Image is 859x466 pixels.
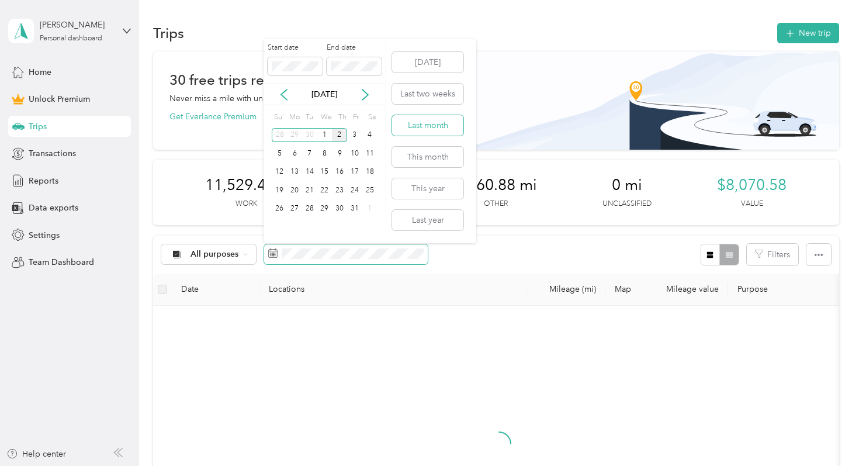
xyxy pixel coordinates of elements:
[169,92,372,105] p: Never miss a mile with unlimited automatic trip tracking
[362,202,377,216] div: 1
[392,147,463,167] button: This month
[304,109,315,126] div: Tu
[272,109,283,126] div: Su
[332,202,347,216] div: 30
[347,128,362,143] div: 3
[332,165,347,180] div: 16
[29,175,58,187] span: Reports
[40,19,113,31] div: [PERSON_NAME]
[169,111,257,123] button: Get Everlance Premium
[29,147,76,160] span: Transactions
[29,93,90,105] span: Unlock Premium
[302,146,317,161] div: 7
[205,176,288,195] span: 11,529.4 mi
[29,66,51,78] span: Home
[602,199,652,209] p: Unclassified
[272,128,287,143] div: 28
[448,51,839,150] img: Banner
[392,115,463,136] button: Last month
[302,183,317,198] div: 21
[528,274,605,306] th: Mileage (mi)
[347,183,362,198] div: 24
[741,199,763,209] p: Value
[235,199,257,209] p: Work
[169,74,392,86] h1: 30 free trips remaining this month.
[612,176,642,195] span: 0 mi
[362,183,377,198] div: 25
[455,176,537,195] span: 3,460.88 mi
[6,448,66,460] button: Help center
[392,84,463,104] button: Last two weeks
[327,43,382,53] label: End date
[362,146,377,161] div: 11
[287,146,302,161] div: 6
[366,109,377,126] div: Sa
[605,274,646,306] th: Map
[29,229,60,241] span: Settings
[190,250,239,258] span: All purposes
[272,183,287,198] div: 19
[332,183,347,198] div: 23
[332,128,347,143] div: 2
[259,274,528,306] th: Locations
[392,210,463,230] button: Last year
[347,165,362,180] div: 17
[317,183,332,198] div: 22
[302,165,317,180] div: 14
[287,183,302,198] div: 20
[29,202,78,214] span: Data exports
[392,178,463,199] button: This year
[172,274,259,306] th: Date
[317,165,332,180] div: 15
[646,274,728,306] th: Mileage value
[362,128,377,143] div: 4
[717,176,787,195] span: $8,070.58
[302,202,317,216] div: 28
[747,244,798,265] button: Filters
[300,88,349,101] p: [DATE]
[351,109,362,126] div: Fr
[317,128,332,143] div: 1
[336,109,347,126] div: Th
[272,146,287,161] div: 5
[484,199,508,209] p: Other
[272,202,287,216] div: 26
[777,23,839,43] button: New trip
[29,120,47,133] span: Trips
[272,165,287,180] div: 12
[153,27,184,39] h1: Trips
[794,401,859,466] iframe: Everlance-gr Chat Button Frame
[392,52,463,73] button: [DATE]
[317,202,332,216] div: 29
[347,202,362,216] div: 31
[362,165,377,180] div: 18
[319,109,332,126] div: We
[332,146,347,161] div: 9
[287,109,300,126] div: Mo
[302,128,317,143] div: 30
[40,35,102,42] div: Personal dashboard
[268,43,323,53] label: Start date
[347,146,362,161] div: 10
[287,165,302,180] div: 13
[29,256,94,268] span: Team Dashboard
[287,128,302,143] div: 29
[287,202,302,216] div: 27
[317,146,332,161] div: 8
